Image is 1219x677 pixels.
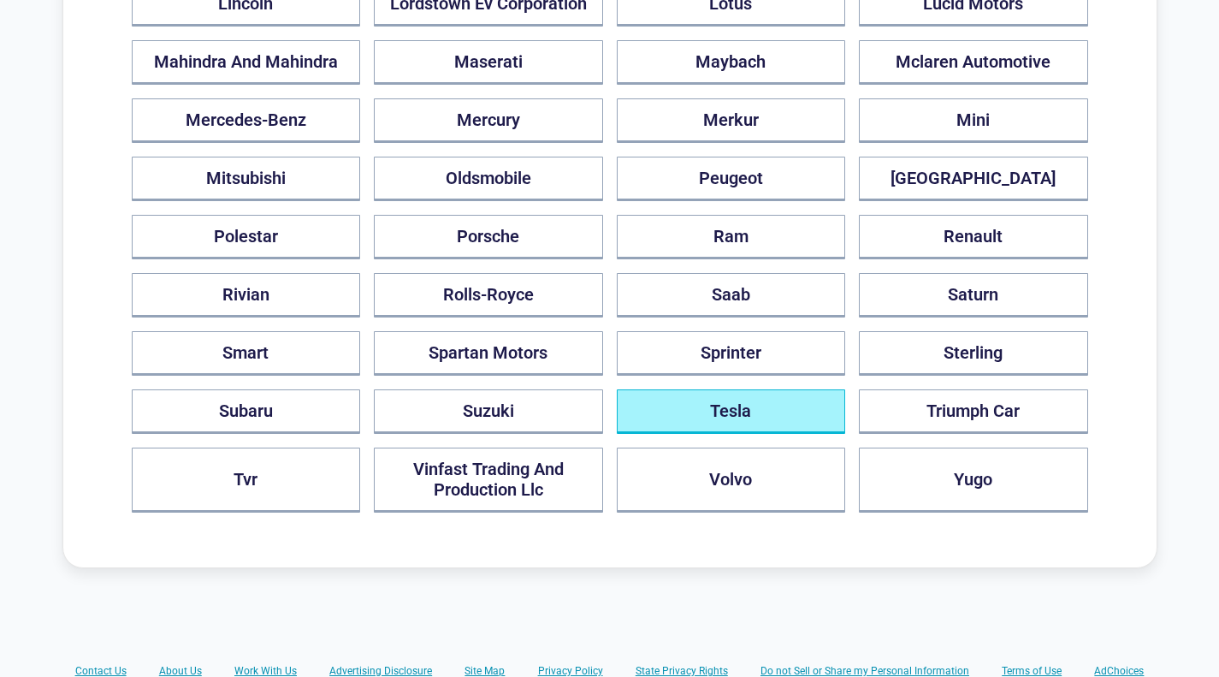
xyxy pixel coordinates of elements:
button: Sprinter [617,331,846,376]
button: [GEOGRAPHIC_DATA] [859,157,1088,201]
button: Subaru [132,389,361,434]
button: Tesla [617,389,846,434]
button: Polestar [132,215,361,259]
button: Rivian [132,273,361,318]
button: Mahindra And Mahindra [132,40,361,85]
button: Yugo [859,448,1088,513]
button: Maybach [617,40,846,85]
button: Peugeot [617,157,846,201]
button: Porsche [374,215,603,259]
button: Maserati [374,40,603,85]
button: Renault [859,215,1088,259]
button: Vinfast Trading And Production Llc [374,448,603,513]
button: Ram [617,215,846,259]
button: Rolls-Royce [374,273,603,318]
button: Mercury [374,98,603,143]
button: Triumph Car [859,389,1088,434]
button: Merkur [617,98,846,143]
button: Sterling [859,331,1088,376]
button: Mitsubishi [132,157,361,201]
button: Mercedes-Benz [132,98,361,143]
button: Saturn [859,273,1088,318]
button: Suzuki [374,389,603,434]
button: Saab [617,273,846,318]
button: Spartan Motors [374,331,603,376]
button: Smart [132,331,361,376]
button: Oldsmobile [374,157,603,201]
button: Tvr [132,448,361,513]
button: Mini [859,98,1088,143]
button: Volvo [617,448,846,513]
button: Mclaren Automotive [859,40,1088,85]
